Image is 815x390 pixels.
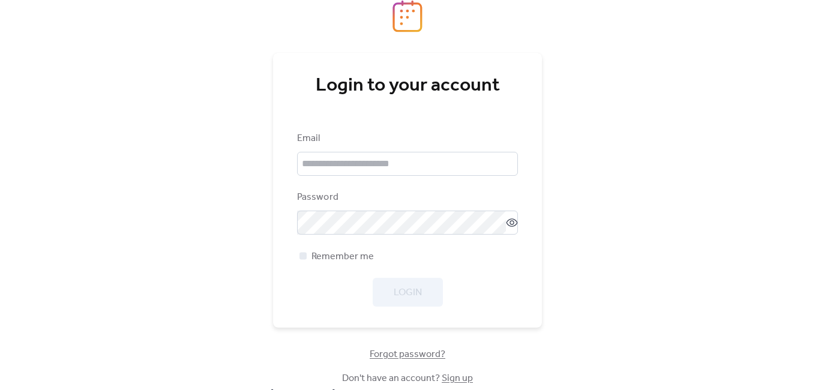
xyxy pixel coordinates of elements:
div: Password [297,190,516,205]
span: Forgot password? [370,347,445,362]
div: Login to your account [297,74,518,98]
a: Forgot password? [370,351,445,358]
a: Sign up [442,369,473,388]
div: Email [297,131,516,146]
span: Don't have an account? [342,371,473,386]
span: Remember me [311,250,374,264]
